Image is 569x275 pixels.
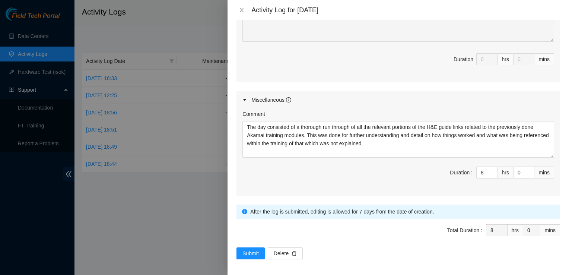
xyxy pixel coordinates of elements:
[508,224,523,236] div: hrs
[534,53,554,65] div: mins
[450,168,473,177] div: Duration :
[242,209,247,214] span: info-circle
[236,247,265,259] button: Submit
[498,167,514,178] div: hrs
[242,249,259,257] span: Submit
[251,96,291,104] div: Miscellaneous
[274,249,289,257] span: Delete
[251,6,560,14] div: Activity Log for [DATE]
[447,226,482,234] div: Total Duration :
[292,251,297,257] span: delete
[242,121,554,158] textarea: Comment
[454,55,473,63] div: Duration
[268,247,303,259] button: Deletedelete
[534,167,554,178] div: mins
[286,97,291,102] span: info-circle
[242,5,554,42] textarea: Comment
[242,98,247,102] span: caret-right
[236,91,560,108] div: Miscellaneous info-circle
[236,7,247,14] button: Close
[242,110,265,118] label: Comment
[250,208,554,216] div: After the log is submitted, editing is allowed for 7 days from the date of creation.
[540,224,560,236] div: mins
[239,7,245,13] span: close
[498,53,514,65] div: hrs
